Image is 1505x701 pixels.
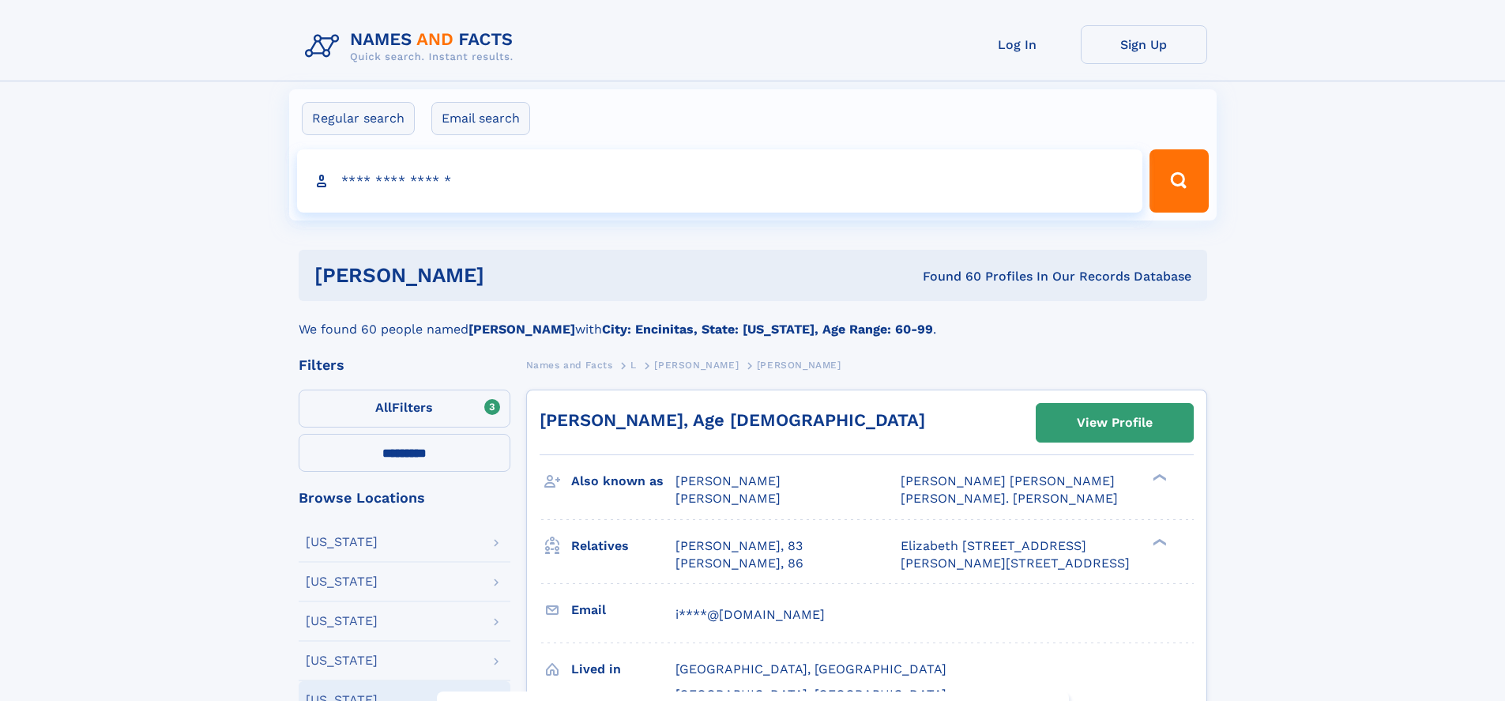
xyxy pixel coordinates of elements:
span: [PERSON_NAME] [757,360,841,371]
a: [PERSON_NAME], 86 [675,555,803,572]
div: ❯ [1149,537,1168,547]
label: Filters [299,390,510,428]
a: [PERSON_NAME][STREET_ADDRESS] [901,555,1130,572]
div: Found 60 Profiles In Our Records Database [703,268,1191,285]
a: [PERSON_NAME], 83 [675,537,803,555]
div: [US_STATE] [306,615,378,628]
div: Filters [299,358,510,372]
h3: Relatives [571,533,675,560]
b: City: Encinitas, State: [US_STATE], Age Range: 60-99 [602,322,933,337]
div: Browse Locations [299,491,510,505]
button: Search Button [1149,149,1208,213]
b: [PERSON_NAME] [468,322,575,337]
label: Regular search [302,102,415,135]
a: Log In [954,25,1081,64]
div: We found 60 people named with . [299,301,1207,339]
label: Email search [431,102,530,135]
div: View Profile [1077,405,1153,441]
span: [GEOGRAPHIC_DATA], [GEOGRAPHIC_DATA] [675,661,946,677]
h1: [PERSON_NAME] [314,266,704,285]
input: search input [297,149,1143,213]
span: [PERSON_NAME]. [PERSON_NAME] [901,491,1118,506]
span: L [630,360,637,371]
span: All [375,400,392,415]
a: View Profile [1037,404,1193,442]
h3: Lived in [571,656,675,683]
img: Logo Names and Facts [299,25,526,68]
span: [PERSON_NAME] [654,360,739,371]
a: [PERSON_NAME], Age [DEMOGRAPHIC_DATA] [540,410,925,430]
a: [PERSON_NAME] [654,355,739,375]
div: [US_STATE] [306,654,378,667]
a: Elizabeth [STREET_ADDRESS] [901,537,1086,555]
span: [PERSON_NAME] [675,473,781,488]
h3: Also known as [571,468,675,495]
span: [PERSON_NAME] [PERSON_NAME] [901,473,1115,488]
div: [US_STATE] [306,575,378,588]
span: [PERSON_NAME] [675,491,781,506]
div: [US_STATE] [306,536,378,548]
a: Names and Facts [526,355,613,375]
div: ❯ [1149,473,1168,483]
h3: Email [571,597,675,624]
a: Sign Up [1081,25,1207,64]
a: L [630,355,637,375]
